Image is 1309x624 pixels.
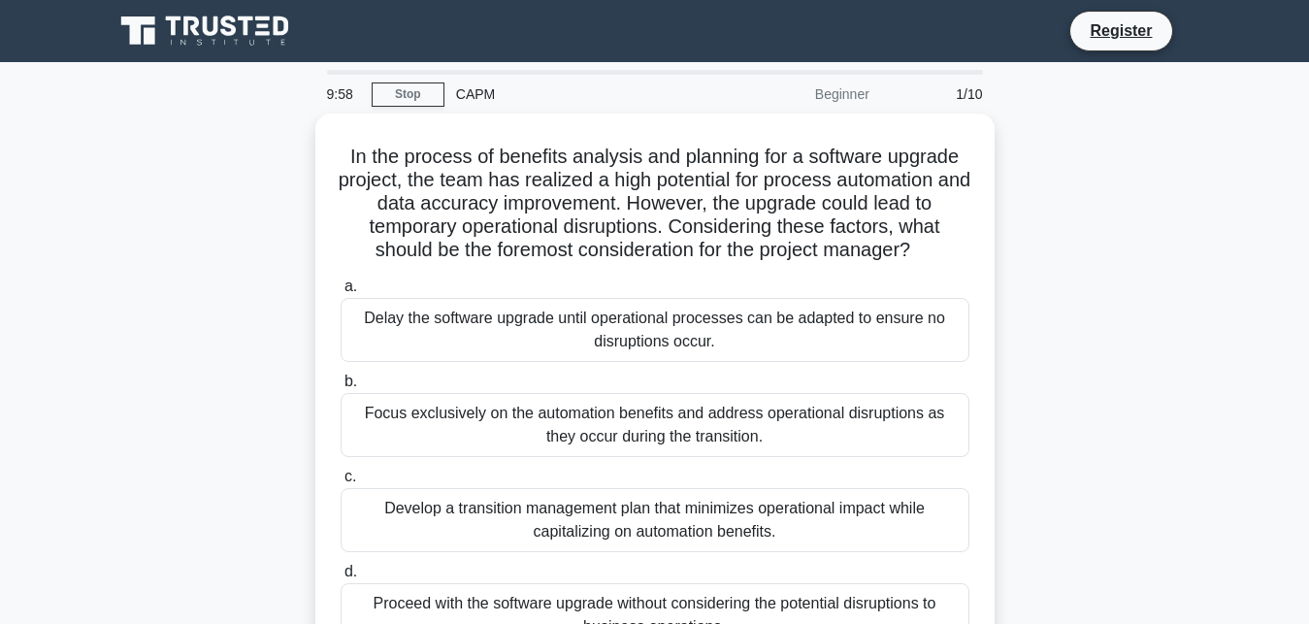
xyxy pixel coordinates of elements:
span: a. [344,278,357,294]
div: Delay the software upgrade until operational processes can be adapted to ensure no disruptions oc... [341,298,969,362]
a: Stop [372,82,444,107]
div: Beginner [711,75,881,114]
span: b. [344,373,357,389]
div: 9:58 [315,75,372,114]
div: Focus exclusively on the automation benefits and address operational disruptions as they occur du... [341,393,969,457]
span: c. [344,468,356,484]
div: CAPM [444,75,711,114]
span: d. [344,563,357,579]
div: Develop a transition management plan that minimizes operational impact while capitalizing on auto... [341,488,969,552]
h5: In the process of benefits analysis and planning for a software upgrade project, the team has rea... [339,145,971,263]
a: Register [1078,18,1163,43]
div: 1/10 [881,75,995,114]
